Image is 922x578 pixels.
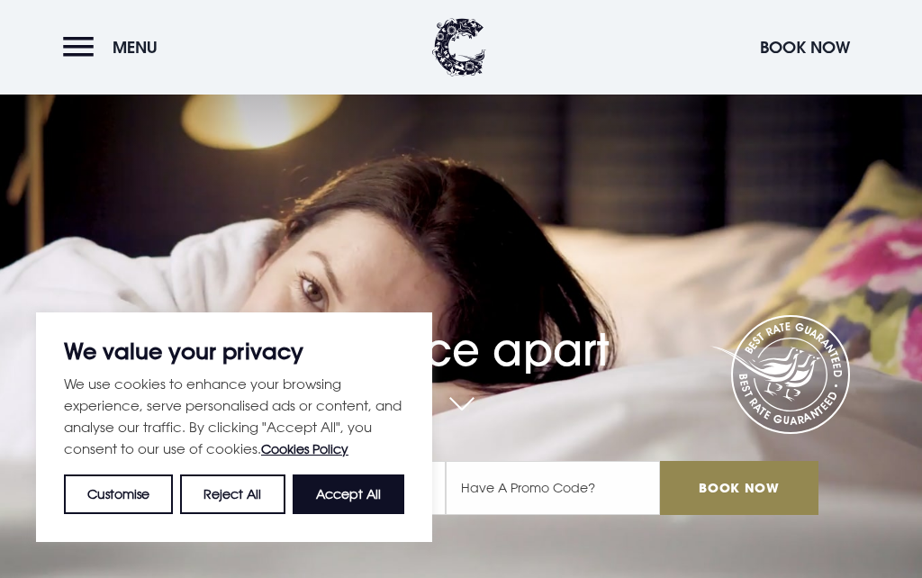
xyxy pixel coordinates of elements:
[261,441,348,456] a: Cookies Policy
[446,461,660,515] input: Have A Promo Code?
[104,290,818,376] h1: A place apart
[432,18,486,77] img: Clandeboye Lodge
[64,474,173,514] button: Customise
[36,312,432,542] div: We value your privacy
[64,373,404,460] p: We use cookies to enhance your browsing experience, serve personalised ads or content, and analys...
[660,461,818,515] input: Book Now
[113,37,158,58] span: Menu
[751,28,859,67] button: Book Now
[180,474,285,514] button: Reject All
[293,474,404,514] button: Accept All
[63,28,167,67] button: Menu
[64,340,404,362] p: We value your privacy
